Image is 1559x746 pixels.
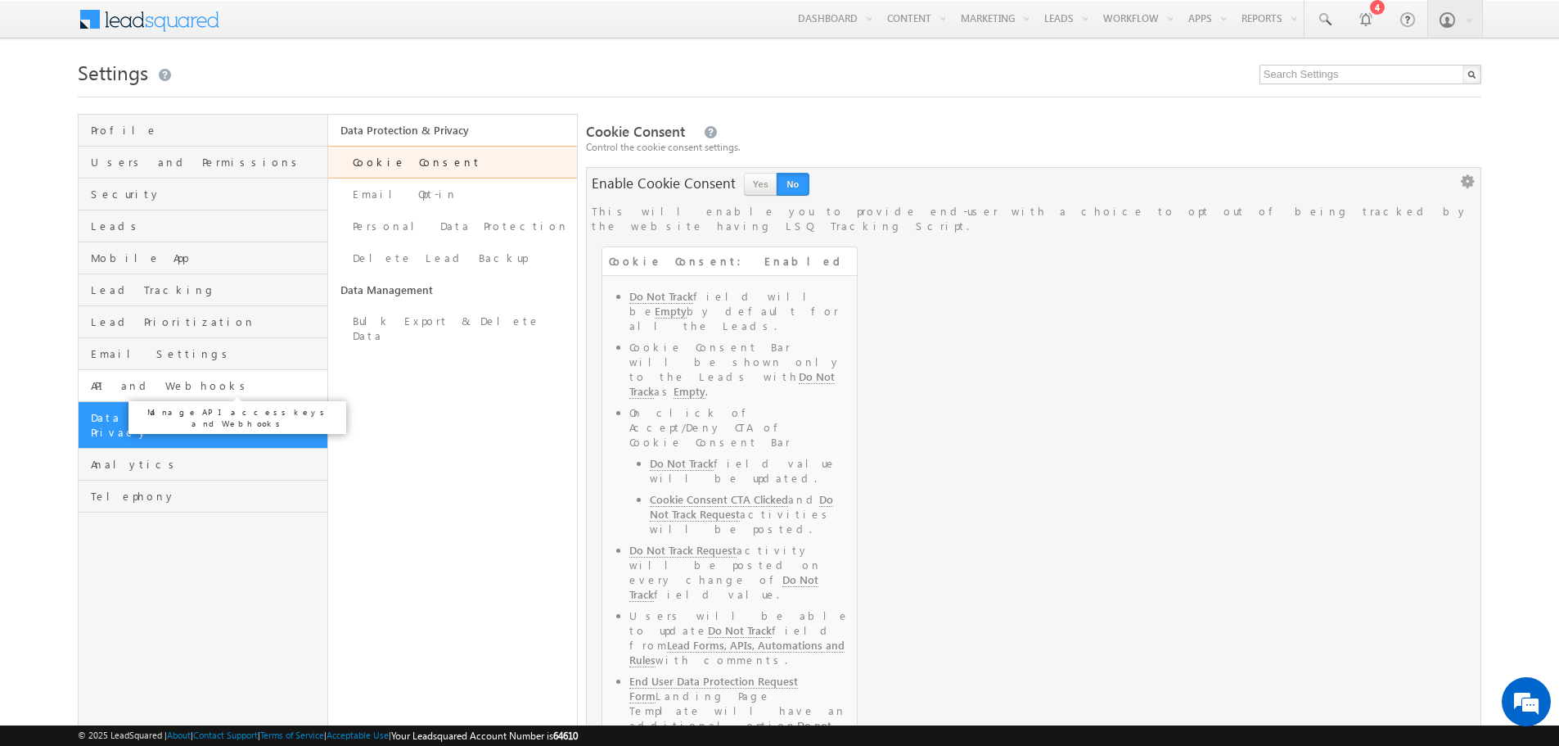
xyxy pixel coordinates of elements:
[328,210,577,242] a: Personal Data Protection
[328,305,577,352] a: Bulk Export & Delete Data
[592,176,736,191] div: Enable Cookie Consent
[91,410,322,440] span: Data Management and Privacy
[21,151,299,491] textarea: Type your message and hit 'Enter'
[91,314,322,329] span: Lead Prioritization
[629,638,845,667] i: Lead Forms, APIs, Automations and Rules
[629,289,693,304] i: Do Not Track
[629,572,818,602] i: Do Not Track
[629,674,798,703] i: End User Data Protection Request Form
[79,370,327,402] a: API and Webhooks
[79,210,327,242] a: Leads
[328,179,577,210] a: Email Opt-in
[193,730,258,740] a: Contact Support
[602,247,857,275] th: Cookie Consent: Enabled
[79,147,327,179] a: Users and Permissions
[78,728,578,744] span: © 2025 LeadSquared | | | | |
[650,492,788,507] i: Cookie Consent CTA Clicked
[91,283,322,297] span: Lead Tracking
[79,481,327,513] a: Telephony
[629,543,737,558] i: Do Not Track Request
[135,406,340,429] p: Manage API access keys and Webhooks
[91,155,322,170] span: Users and Permissions
[91,219,322,233] span: Leads
[629,543,850,602] li: activity will be posted on every change of field value.
[553,730,578,742] span: 64610
[629,369,835,399] i: Do Not Track
[650,492,850,536] li: and activities will be posted.
[79,115,327,147] a: Profile
[79,402,327,449] a: Data Management and Privacy
[260,730,324,740] a: Terms of Service
[629,289,850,333] li: field will be by default for all the Leads.
[650,456,714,471] i: Do Not Track
[91,346,322,361] span: Email Settings
[744,173,777,196] button: Yes
[586,140,1481,155] div: Control the cookie consent settings.
[79,449,327,481] a: Analytics
[1259,65,1481,84] input: Search Settings
[328,115,577,146] a: Data Protection & Privacy
[650,492,833,522] i: Do Not Track Request
[91,251,322,265] span: Mobile App
[85,86,275,107] div: Chat with us now
[328,146,577,179] a: Cookie Consent
[391,730,578,742] span: Your Leadsquared Account Number is
[79,179,327,210] a: Security
[91,378,322,393] span: API and Webhooks
[708,623,772,638] i: Do Not Track
[592,204,1476,233] div: This will enable you to provide end-user with a choice to opt out of being tracked by the website...
[79,306,327,338] a: Lead Prioritization
[777,173,809,196] button: No
[79,274,327,306] a: Lead Tracking
[650,456,850,486] li: field value will be updated.
[91,489,322,504] span: Telephony
[223,504,297,527] em: Start Chat
[328,242,577,274] a: Delete Lead Backup
[655,304,687,319] i: Empty
[629,608,850,667] li: Users will be able to update field from with comments.
[629,405,850,536] li: On click of Accept/Deny CTA of Cookie Consent Bar
[268,8,308,47] div: Minimize live chat window
[328,274,577,305] a: Data Management
[586,122,685,141] span: Cookie Consent
[91,187,322,201] span: Security
[28,86,69,107] img: d_60004797649_company_0_60004797649
[78,59,148,85] span: Settings
[629,340,850,399] li: Cookie Consent Bar will be shown only to the Leads with as .
[79,338,327,370] a: Email Settings
[167,730,191,740] a: About
[91,457,322,472] span: Analytics
[91,123,322,138] span: Profile
[327,730,389,740] a: Acceptable Use
[79,242,327,274] a: Mobile App
[674,384,705,399] i: Empty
